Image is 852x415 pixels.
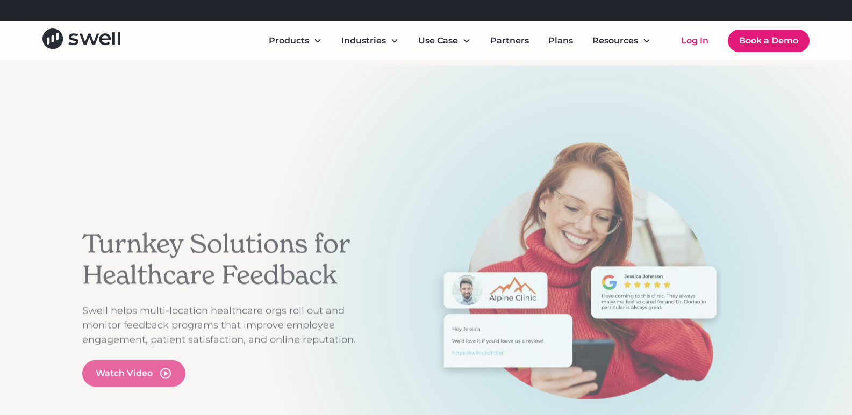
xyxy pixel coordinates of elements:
[260,30,331,52] div: Products
[333,30,407,52] div: Industries
[540,30,582,52] a: Plans
[269,34,309,47] div: Products
[592,34,638,47] div: Resources
[482,30,538,52] a: Partners
[418,34,458,47] div: Use Case
[670,30,719,52] a: Log In
[96,367,153,380] div: Watch Video
[341,34,386,47] div: Industries
[728,30,810,52] a: Book a Demo
[410,30,479,52] div: Use Case
[42,28,120,53] a: home
[82,303,373,347] p: Swell helps multi-location healthcare orgs roll out and monitor feedback programs that improve em...
[82,360,185,387] a: open lightbox
[82,229,373,290] h2: Turnkey Solutions for Healthcare Feedback
[584,30,660,52] div: Resources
